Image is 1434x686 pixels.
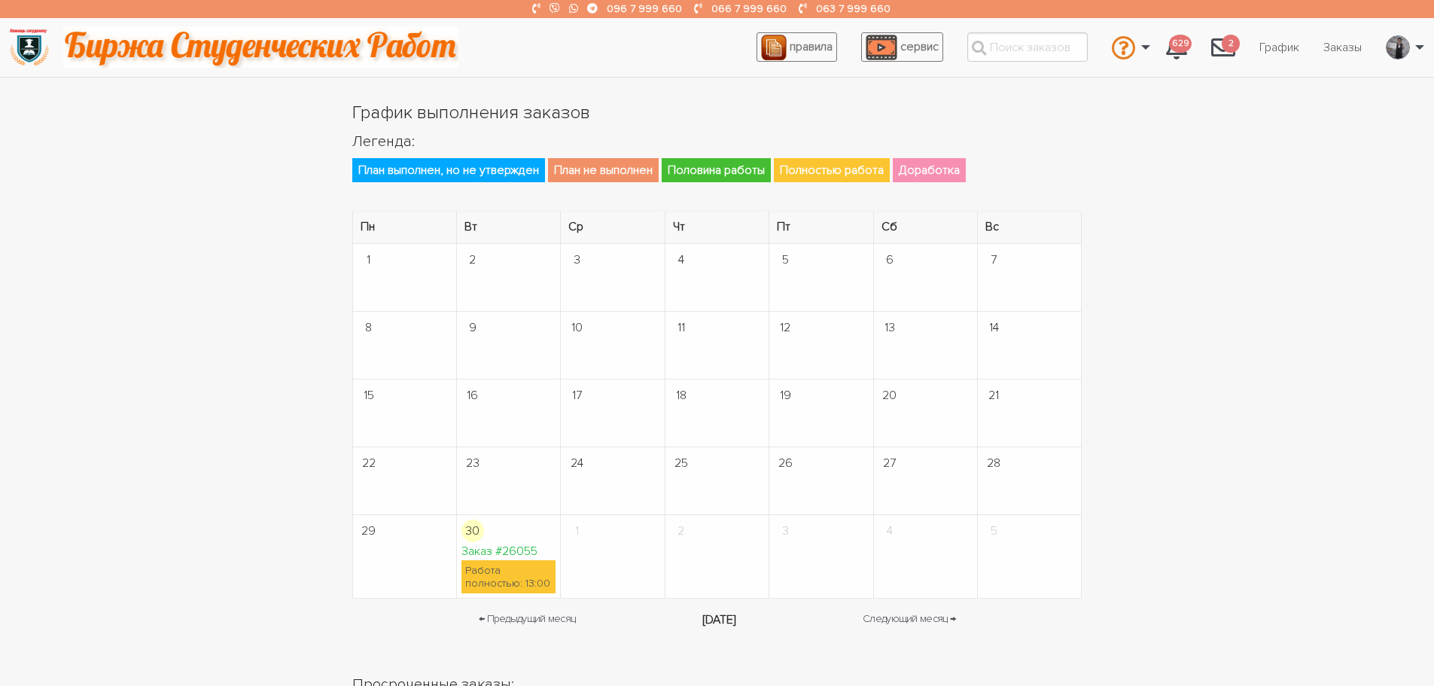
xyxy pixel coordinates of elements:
[816,2,891,15] a: 063 7 999 660
[352,158,545,182] span: План выполнен, но не утвержден
[461,520,484,542] span: 30
[982,520,1005,542] span: 5
[607,2,682,15] a: 096 7 999 660
[565,316,588,339] span: 10
[461,544,537,559] a: Заказ #26055
[866,35,897,60] img: play_icon-49f7f135c9dc9a03216cfdbccbe1e3994649169d890fb554cedf0eac35a01ba8.png
[873,212,977,244] th: Сб
[774,316,796,339] span: 12
[565,452,588,474] span: 24
[1311,33,1374,62] a: Заказы
[702,611,736,629] span: [DATE]
[878,520,901,542] span: 4
[878,452,901,474] span: 27
[982,316,1005,339] span: 14
[982,384,1005,407] span: 21
[774,520,796,542] span: 3
[1387,35,1409,59] img: 20171208_160937.jpg
[774,248,796,271] span: 5
[456,212,560,244] th: Вт
[1154,27,1199,68] a: 629
[790,39,833,54] span: правила
[774,452,796,474] span: 26
[665,212,769,244] th: Чт
[670,248,693,271] span: 4
[358,452,380,474] span: 22
[352,100,1082,126] h1: График выполнения заказов
[662,158,771,182] span: Половина работы
[461,452,484,474] span: 23
[967,32,1088,62] input: Поиск заказов
[670,316,693,339] span: 11
[863,611,955,629] a: Следующий месяц →
[1199,27,1247,68] a: 2
[893,158,966,182] span: Доработка
[861,32,943,62] a: сервис
[63,26,458,68] img: motto-2ce64da2796df845c65ce8f9480b9c9d679903764b3ca6da4b6de107518df0fe.gif
[982,248,1005,271] span: 7
[358,248,380,271] span: 1
[878,316,901,339] span: 13
[711,2,787,15] a: 066 7 999 660
[565,248,588,271] span: 3
[561,212,665,244] th: Ср
[670,452,693,474] span: 25
[670,520,693,542] span: 2
[1222,35,1240,53] span: 2
[461,384,484,407] span: 16
[358,520,380,542] span: 29
[757,32,837,62] a: правила
[358,384,380,407] span: 15
[461,248,484,271] span: 2
[548,158,659,182] span: План не выполнен
[565,520,588,542] span: 1
[479,611,575,629] a: ← Предыдущий месяц
[1169,35,1192,53] span: 629
[878,248,901,271] span: 6
[461,560,556,593] div: Работа полностью: 13:00
[461,316,484,339] span: 9
[1247,33,1311,62] a: График
[8,26,50,68] img: logo-135dea9cf721667cc4ddb0c1795e3ba8b7f362e3d0c04e2cc90b931989920324.png
[565,384,588,407] span: 17
[774,384,796,407] span: 19
[982,452,1005,474] span: 28
[878,384,901,407] span: 20
[670,384,693,407] span: 18
[352,131,1082,152] h2: Легенда:
[352,212,456,244] th: Пн
[761,35,787,60] img: agreement_icon-feca34a61ba7f3d1581b08bc946b2ec1ccb426f67415f344566775c155b7f62c.png
[358,316,380,339] span: 8
[900,39,939,54] span: сервис
[769,212,873,244] th: Пт
[978,212,1082,244] th: Вс
[774,158,890,182] span: Полностью работа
